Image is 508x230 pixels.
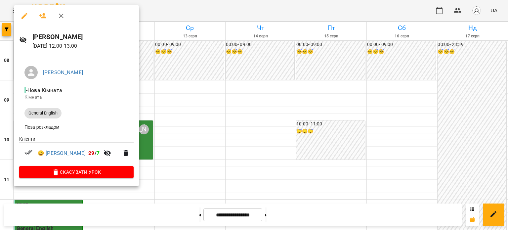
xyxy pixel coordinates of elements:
[19,166,134,178] button: Скасувати Урок
[88,150,94,156] span: 29
[32,42,134,50] p: [DATE] 12:00 - 13:00
[24,87,63,93] span: - Нова Кімната
[24,94,128,101] p: Кімната
[19,121,134,133] li: Поза розкладом
[19,136,134,166] ul: Клієнти
[88,150,100,156] b: /
[24,110,62,116] span: General English
[24,168,128,176] span: Скасувати Урок
[38,149,86,157] a: 😀 [PERSON_NAME]
[32,32,134,42] h6: [PERSON_NAME]
[43,69,83,75] a: [PERSON_NAME]
[97,150,100,156] span: 7
[24,148,32,156] svg: Візит сплачено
